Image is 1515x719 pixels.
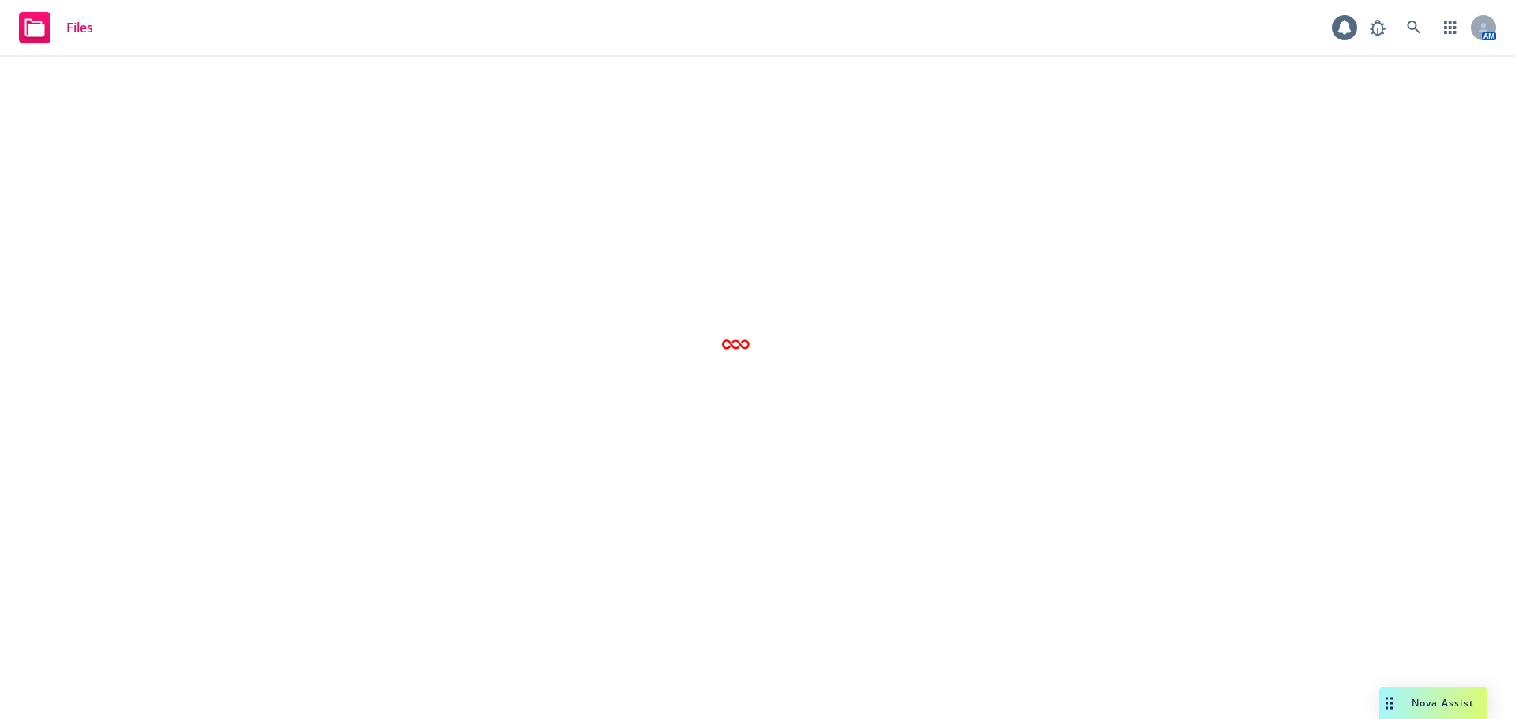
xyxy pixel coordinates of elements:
span: Nova Assist [1412,696,1474,710]
span: Files [66,21,93,34]
a: Switch app [1435,12,1466,43]
div: Drag to move [1379,687,1399,719]
a: Search [1398,12,1430,43]
a: Files [13,6,99,50]
button: Nova Assist [1379,687,1487,719]
a: Report a Bug [1362,12,1393,43]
